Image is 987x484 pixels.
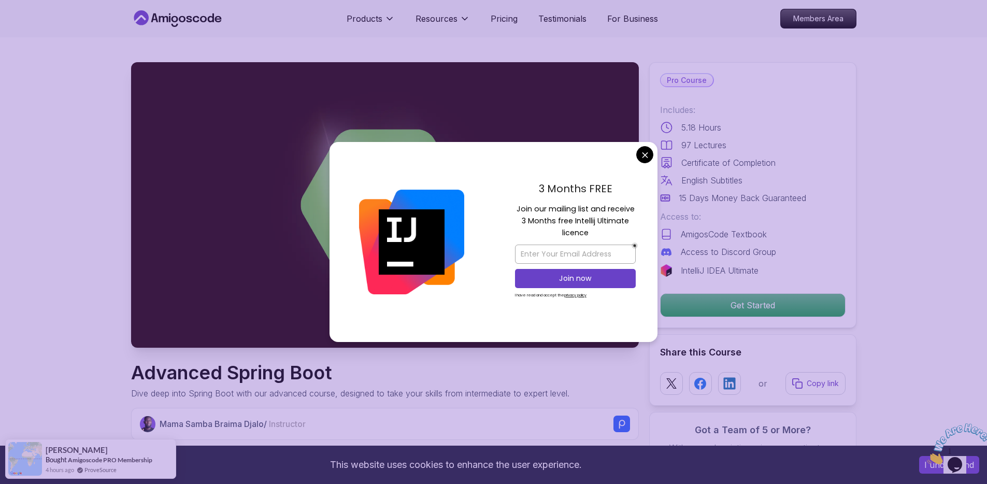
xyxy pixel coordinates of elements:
p: 15 Days Money Back Guaranteed [679,192,806,204]
p: Access to Discord Group [681,246,776,258]
p: With one subscription, give your entire team access to all courses and features. [660,442,846,466]
p: Copy link [807,378,839,389]
p: Pro Course [661,74,713,87]
span: Instructor [269,419,306,429]
button: Products [347,12,395,33]
p: 5.18 Hours [681,121,721,134]
p: Certificate of Completion [681,156,776,169]
p: Products [347,12,382,25]
p: or [759,377,767,390]
p: English Subtitles [681,174,742,187]
img: jetbrains logo [660,264,673,277]
p: 97 Lectures [681,139,726,151]
h1: Advanced Spring Boot [131,362,569,383]
span: [PERSON_NAME] [46,446,108,454]
span: 1 [4,4,8,13]
img: advanced-spring-boot_thumbnail [131,62,639,348]
a: Pricing [491,12,518,25]
button: Accept cookies [919,456,979,474]
p: Mama Samba Braima Djalo / [160,418,306,430]
a: For Business [607,12,658,25]
h3: Got a Team of 5 or More? [660,423,846,437]
p: Dive deep into Spring Boot with our advanced course, designed to take your skills from intermedia... [131,387,569,400]
p: Access to: [660,210,846,223]
button: Copy link [785,372,846,395]
iframe: chat widget [923,419,987,468]
p: Resources [416,12,457,25]
p: AmigosCode Textbook [681,228,767,240]
img: Chat attention grabber [4,4,68,45]
img: Nelson Djalo [140,416,156,432]
div: This website uses cookies to enhance the user experience. [8,453,904,476]
p: Members Area [781,9,856,28]
a: Testimonials [538,12,587,25]
span: 4 hours ago [46,465,74,474]
a: Members Area [780,9,856,29]
span: Bought [46,455,67,464]
button: Resources [416,12,470,33]
p: IntelliJ IDEA Ultimate [681,264,759,277]
img: provesource social proof notification image [8,442,42,476]
p: Get Started [661,294,845,317]
a: Amigoscode PRO Membership [68,456,152,464]
button: Get Started [660,293,846,317]
a: ProveSource [84,465,117,474]
p: Includes: [660,104,846,116]
h2: Share this Course [660,345,846,360]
